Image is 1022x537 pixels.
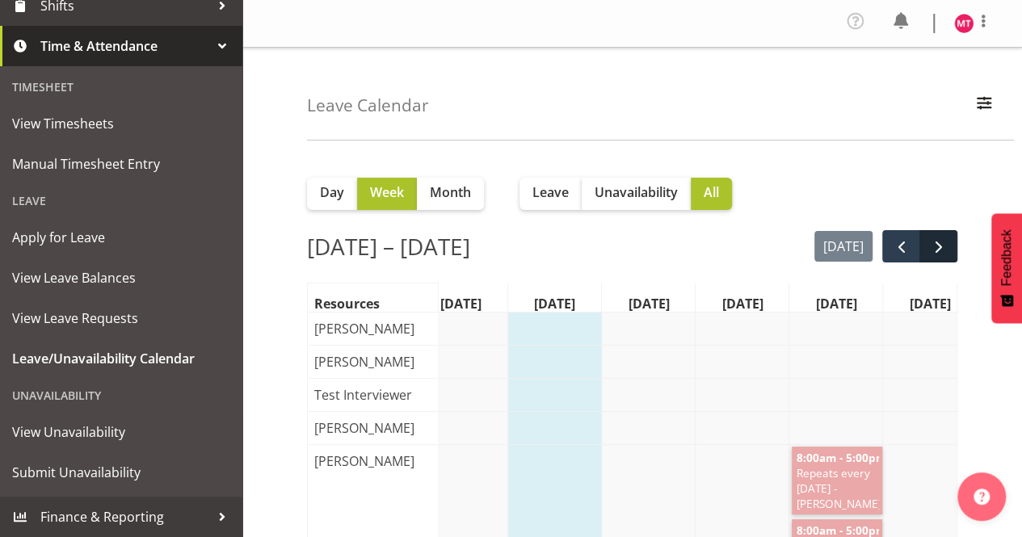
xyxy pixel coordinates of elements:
[370,182,404,202] span: Week
[532,182,569,202] span: Leave
[4,379,238,412] div: Unavailability
[967,88,1001,124] button: Filter Employees
[4,217,238,258] a: Apply for Leave
[991,213,1022,323] button: Feedback - Show survey
[307,96,429,115] h4: Leave Calendar
[595,182,678,202] span: Unavailability
[582,178,691,210] button: Unavailability
[882,230,920,263] button: prev
[311,319,418,338] span: [PERSON_NAME]
[311,294,383,313] span: Resources
[795,450,879,465] span: 8:00am - 5:00pm
[12,225,230,250] span: Apply for Leave
[12,460,230,485] span: Submit Unavailability
[12,266,230,290] span: View Leave Balances
[4,338,238,379] a: Leave/Unavailability Calendar
[320,182,344,202] span: Day
[40,505,210,529] span: Finance & Reporting
[4,103,238,144] a: View Timesheets
[311,418,418,438] span: [PERSON_NAME]
[12,346,230,371] span: Leave/Unavailability Calendar
[311,352,418,371] span: [PERSON_NAME]
[814,231,873,262] button: [DATE]
[954,14,974,33] img: moana-tuigamala11887.jpg
[795,465,879,511] span: Repeats every [DATE] - [PERSON_NAME]
[4,452,238,493] a: Submit Unavailability
[357,178,417,210] button: Week
[519,178,582,210] button: Leave
[430,182,471,202] span: Month
[307,229,470,263] h2: [DATE] – [DATE]
[4,184,238,217] div: Leave
[999,229,1014,286] span: Feedback
[4,258,238,298] a: View Leave Balances
[4,298,238,338] a: View Leave Requests
[718,294,766,313] span: [DATE]
[12,420,230,444] span: View Unavailability
[4,70,238,103] div: Timesheet
[625,294,672,313] span: [DATE]
[704,182,719,202] span: All
[12,306,230,330] span: View Leave Requests
[311,385,415,405] span: Test Interviewer
[307,178,357,210] button: Day
[311,451,418,471] span: [PERSON_NAME]
[531,294,578,313] span: [DATE]
[812,294,860,313] span: [DATE]
[974,489,990,505] img: help-xxl-2.png
[12,111,230,136] span: View Timesheets
[906,294,953,313] span: [DATE]
[919,230,957,263] button: next
[40,34,210,58] span: Time & Attendance
[12,152,230,176] span: Manual Timesheet Entry
[4,412,238,452] a: View Unavailability
[417,178,484,210] button: Month
[4,144,238,184] a: Manual Timesheet Entry
[437,294,485,313] span: [DATE]
[691,178,732,210] button: All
